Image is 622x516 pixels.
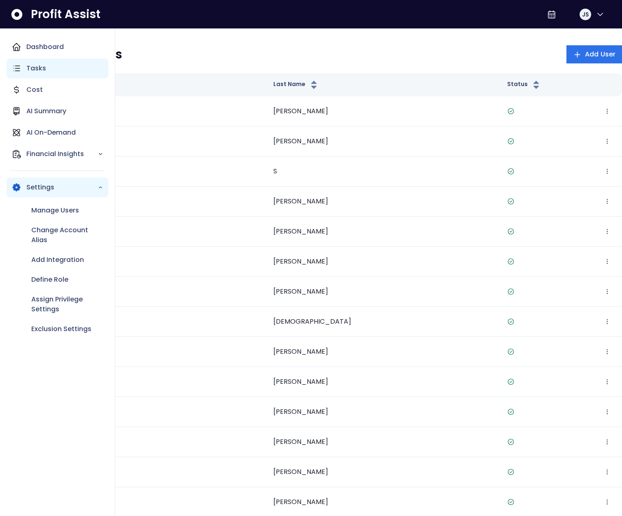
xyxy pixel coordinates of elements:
[582,10,589,19] span: JS
[273,407,328,416] span: [PERSON_NAME]
[273,497,328,507] span: [PERSON_NAME]
[273,257,328,266] span: [PERSON_NAME]
[273,347,328,356] span: [PERSON_NAME]
[273,196,328,206] span: [PERSON_NAME]
[273,106,328,116] span: [PERSON_NAME]
[31,205,79,215] p: Manage Users
[26,182,98,192] p: Settings
[26,149,98,159] p: Financial Insights
[26,85,43,95] p: Cost
[26,106,66,116] p: AI Summary
[273,166,277,176] span: S
[273,226,328,236] span: [PERSON_NAME]
[507,80,541,90] button: Status
[31,275,68,285] p: Define Role
[566,45,622,63] button: Add User
[273,287,328,296] span: [PERSON_NAME]
[273,437,328,446] span: [PERSON_NAME]
[273,80,319,90] button: Last Name
[26,42,64,52] p: Dashboard
[31,294,103,314] p: Assign Privilege Settings
[31,255,84,265] p: Add Integration
[26,63,46,73] p: Tasks
[273,377,328,386] span: [PERSON_NAME]
[26,128,76,138] p: AI On-Demand
[273,467,328,476] span: [PERSON_NAME]
[31,7,100,22] span: Profit Assist
[273,136,328,146] span: [PERSON_NAME]
[585,49,615,59] span: Add User
[31,324,91,334] p: Exclusion Settings
[273,317,351,326] span: [DEMOGRAPHIC_DATA]
[31,225,103,245] p: Change Account Alias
